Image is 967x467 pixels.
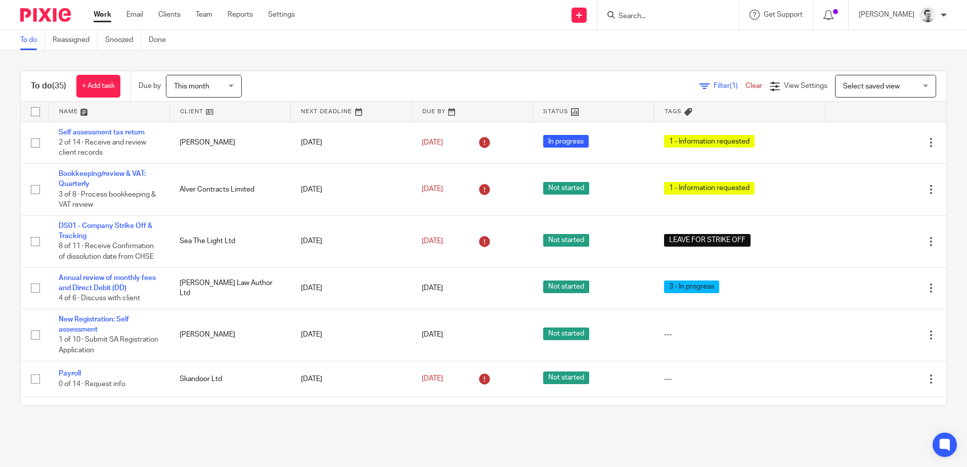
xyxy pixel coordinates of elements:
span: [DATE] [422,186,443,193]
img: Pixie [20,8,71,22]
span: LEAVE FOR STRIKE OFF [664,234,751,247]
span: [DATE] [422,238,443,245]
a: To do [20,30,45,50]
td: Skandoor Ltd [169,361,290,397]
h1: To do [31,81,66,91]
td: Sea The Light Ltd [169,215,290,267]
img: Andy_2025.jpg [919,7,936,23]
span: 3 of 8 · Process bookkeeping & VAT review [59,191,156,209]
span: Tags [665,109,682,114]
td: [DATE] [291,361,412,397]
a: Clients [158,10,181,20]
span: Not started [543,371,589,384]
td: [DATE] [291,122,412,163]
span: Filter [714,82,745,89]
a: Payroll [59,370,81,377]
span: 0 of 14 · Request info [59,381,125,388]
a: Annual review of monthly fees and Direct Debit (DD) [59,274,156,292]
span: 1 of 10 · Submit SA Registration Application [59,337,158,354]
span: [DATE] [422,376,443,383]
span: (1) [730,82,738,89]
span: Select saved view [843,83,900,90]
span: 3 - In progress [664,281,719,293]
td: [PERSON_NAME] [169,309,290,361]
span: 2 of 14 · Receive and review client records [59,139,146,157]
a: Snoozed [105,30,141,50]
a: Clear [745,82,762,89]
span: [DATE] [422,285,443,292]
span: 1 - Information requested [664,182,755,195]
div: --- [664,374,815,384]
span: Get Support [764,11,803,18]
p: Due by [139,81,161,91]
td: [DATE] [291,267,412,309]
a: Reports [228,10,253,20]
a: Work [94,10,111,20]
span: [DATE] [422,332,443,339]
span: [DATE] [422,139,443,146]
a: + Add task [76,75,120,98]
a: New Registration: Self assessment [59,316,129,333]
td: [DATE] [291,163,412,215]
a: Team [196,10,212,20]
a: DS01 - Company Strike Off & Tracking [59,222,152,240]
a: Bookkeeping/review & VAT: Quarterly [59,170,146,188]
span: Not started [543,328,589,340]
span: View Settings [784,82,827,89]
a: Reassigned [53,30,98,50]
span: This month [174,83,209,90]
span: Not started [543,234,589,247]
td: [PERSON_NAME] Law Author Ltd [169,267,290,309]
td: [DATE] [291,215,412,267]
a: Settings [268,10,295,20]
p: [PERSON_NAME] [859,10,914,20]
div: --- [664,330,815,340]
td: [PERSON_NAME] [169,122,290,163]
span: 8 of 11 · Receive Confirmation of dissolution date from CHSE [59,243,154,261]
a: Done [149,30,173,50]
span: In progress [543,135,589,148]
td: Alver Contracts Limited [169,163,290,215]
a: Self assessment tax return [59,129,145,136]
span: Not started [543,281,589,293]
a: Email [126,10,143,20]
td: [DATE] [291,397,412,433]
input: Search [618,12,709,21]
span: Not started [543,182,589,195]
span: (35) [52,82,66,90]
span: 4 of 6 · Discuss with client [59,295,140,302]
td: Fearless Projects Ltd [169,397,290,433]
span: 1 - Information requested [664,135,755,148]
td: [DATE] [291,309,412,361]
